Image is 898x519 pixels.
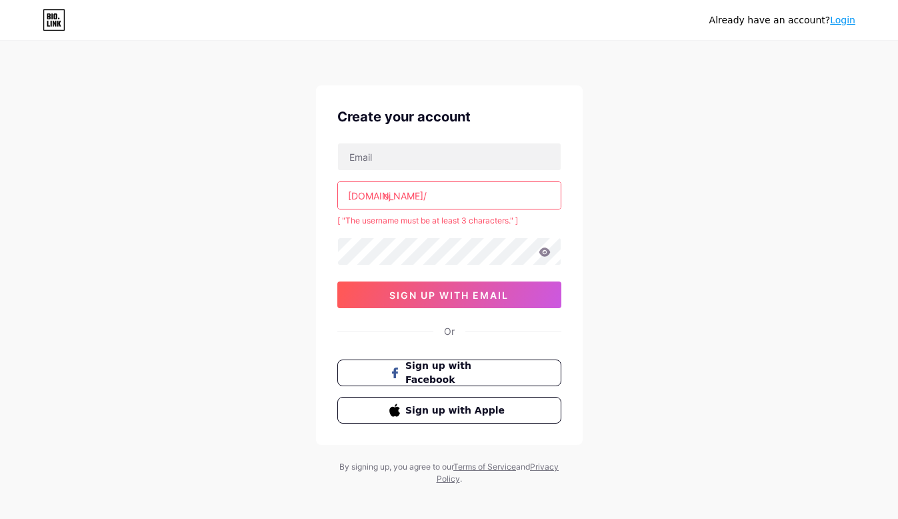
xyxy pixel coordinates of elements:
[337,107,561,127] div: Create your account
[453,462,516,472] a: Terms of Service
[389,290,509,301] span: sign up with email
[444,324,455,338] div: Or
[337,215,561,227] div: [ "The username must be at least 3 characters." ]
[338,143,561,170] input: Email
[337,360,561,386] button: Sign up with Facebook
[337,282,561,308] button: sign up with email
[405,359,509,387] span: Sign up with Facebook
[830,15,855,25] a: Login
[336,461,563,485] div: By signing up, you agree to our and .
[348,189,427,203] div: [DOMAIN_NAME]/
[338,182,561,209] input: username
[405,404,509,418] span: Sign up with Apple
[337,397,561,424] button: Sign up with Apple
[709,13,855,27] div: Already have an account?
